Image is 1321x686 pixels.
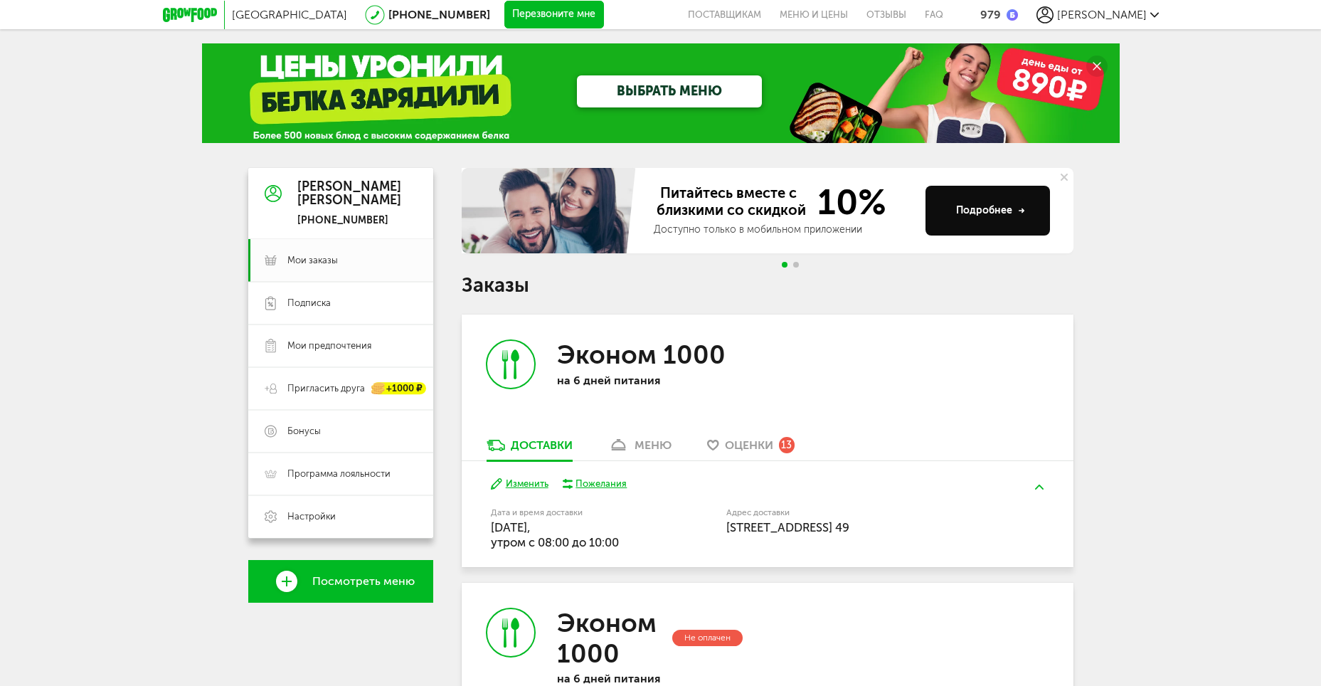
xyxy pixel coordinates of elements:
a: Программа лояльности [248,453,433,495]
a: Оценки 13 [700,438,802,460]
span: Мои предпочтения [287,339,371,352]
label: Дата и время доставки [491,509,654,517]
a: [PHONE_NUMBER] [388,8,490,21]
div: 979 [980,8,1001,21]
span: Бонусы [287,425,321,438]
span: Настройки [287,510,336,523]
span: Питайтесь вместе с близкими со скидкой [654,184,809,220]
span: Go to slide 2 [793,262,799,268]
a: Бонусы [248,410,433,453]
span: 10% [809,184,886,220]
span: [GEOGRAPHIC_DATA] [232,8,347,21]
a: Настройки [248,495,433,538]
h3: Эконом 1000 [557,608,669,669]
p: на 6 дней питания [557,672,742,685]
a: ВЫБРАТЬ МЕНЮ [577,75,762,107]
img: arrow-up-green.5eb5f82.svg [1035,485,1044,490]
div: [PHONE_NUMBER] [297,214,401,227]
span: Подписка [287,297,331,310]
span: Go to slide 1 [782,262,787,268]
a: Доставки [479,438,580,460]
span: [PERSON_NAME] [1057,8,1147,21]
span: Мои заказы [287,254,338,267]
button: Изменить [491,477,548,491]
div: 13 [779,437,795,453]
h1: Заказы [462,276,1073,295]
p: на 6 дней питания [557,374,742,387]
div: Не оплачен [672,630,743,646]
div: Подробнее [956,204,1025,218]
div: Доступно только в мобильном приложении [654,223,914,237]
div: [PERSON_NAME] [PERSON_NAME] [297,180,401,209]
label: Адрес доставки [726,509,992,517]
img: family-banner.579af9d.jpg [462,168,640,253]
a: Мои предпочтения [248,324,433,367]
img: bonus_b.cdccf46.png [1007,9,1018,21]
h3: Эконом 1000 [557,339,726,370]
div: Доставки [511,438,573,452]
a: Мои заказы [248,239,433,282]
button: Пожелания [563,477,627,490]
a: Пригласить друга +1000 ₽ [248,367,433,410]
span: Программа лояльности [287,468,391,480]
span: Оценки [725,438,773,452]
div: +1000 ₽ [372,383,426,395]
span: Посмотреть меню [312,575,415,588]
span: [DATE], утром c 08:00 до 10:00 [491,520,619,549]
a: меню [601,438,679,460]
span: [STREET_ADDRESS] 49 [726,520,849,534]
a: Посмотреть меню [248,560,433,603]
button: Перезвоните мне [504,1,604,29]
span: Пригласить друга [287,382,365,395]
div: Пожелания [575,477,627,490]
div: меню [635,438,672,452]
button: Подробнее [925,186,1050,236]
a: Подписка [248,282,433,324]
